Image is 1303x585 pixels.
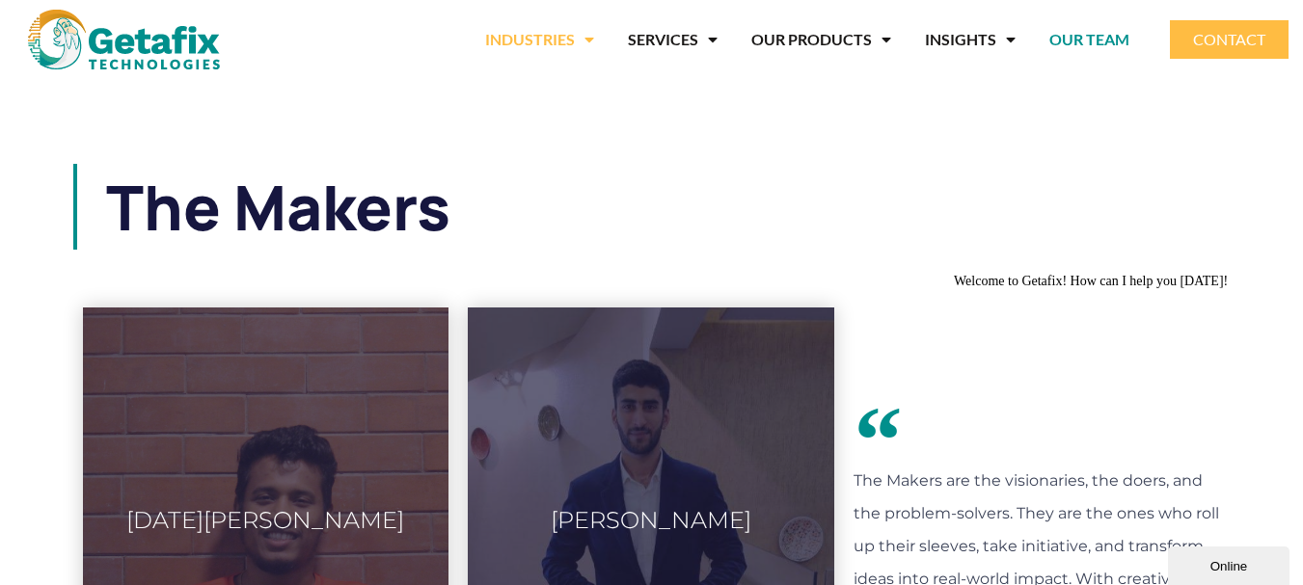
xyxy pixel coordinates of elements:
[8,8,355,23] div: Welcome to Getafix! How can I help you [DATE]!
[28,10,220,69] img: web and mobile application development company
[1170,20,1289,59] a: CONTACT
[1049,17,1129,62] a: OUR TEAM
[258,17,1130,62] nav: Menu
[1193,32,1265,47] span: CONTACT
[8,8,282,22] span: Welcome to Getafix! How can I help you [DATE]!
[106,164,1231,251] h2: The Makers
[485,17,594,62] a: INDUSTRIES
[628,17,718,62] a: SERVICES
[751,17,891,62] a: OUR PRODUCTS
[1168,543,1293,585] iframe: chat widget
[946,266,1293,537] iframe: chat widget
[925,17,1016,62] a: INSIGHTS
